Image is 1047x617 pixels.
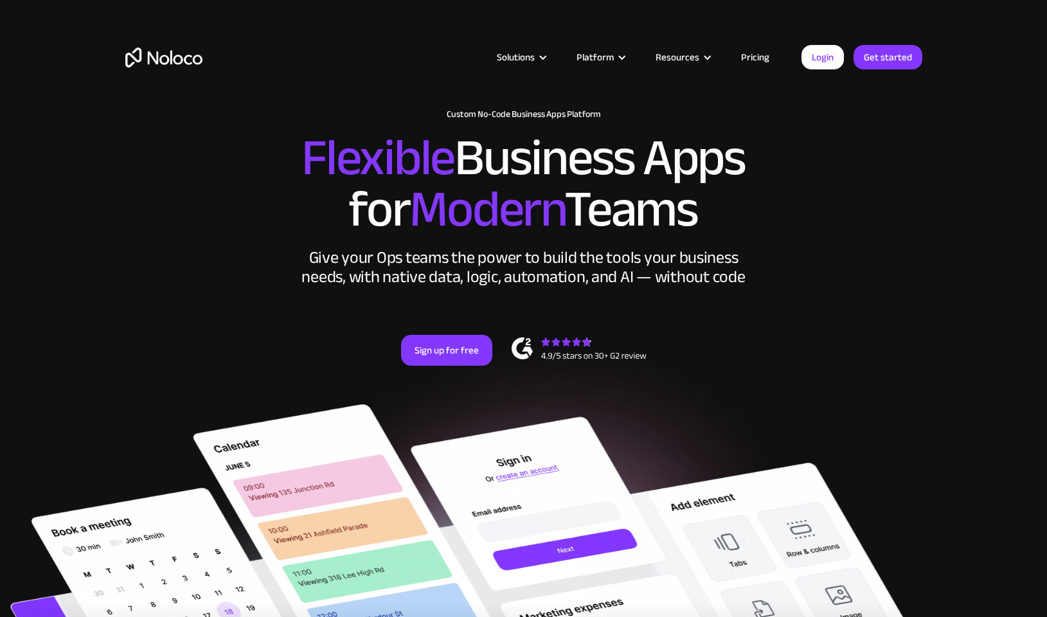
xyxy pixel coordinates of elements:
div: Give your Ops teams the power to build the tools your business needs, with native data, logic, au... [299,248,749,287]
div: Platform [577,49,614,66]
a: Pricing [725,49,785,66]
h2: Business Apps for Teams [125,132,922,235]
div: Solutions [481,49,560,66]
span: Modern [409,161,564,257]
div: Solutions [497,49,535,66]
a: Get started [854,45,922,69]
div: Resources [656,49,699,66]
a: Login [801,45,844,69]
div: Resources [640,49,725,66]
a: home [125,48,202,67]
a: Sign up for free [401,335,492,366]
div: Platform [560,49,640,66]
span: Flexible [301,110,454,206]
